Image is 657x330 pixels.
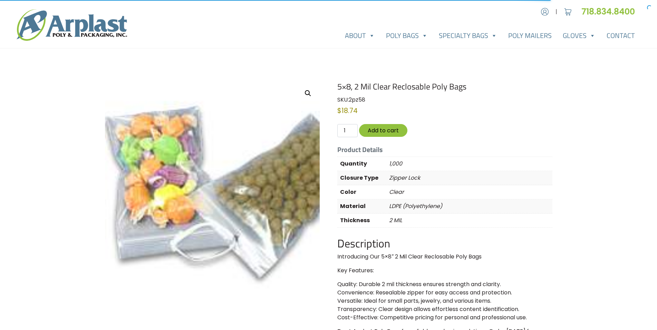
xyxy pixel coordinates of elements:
a: Specialty Bags [433,29,503,43]
span: $ [337,106,341,115]
input: Qty [337,124,357,137]
p: 1,000 [389,157,552,171]
p: Zipper Lock [389,171,552,185]
th: Closure Type [337,171,389,185]
a: Poly Bags [380,29,433,43]
th: Material [337,199,389,214]
th: Quantity [337,157,389,171]
h2: Description [337,237,552,250]
a: Gloves [557,29,601,43]
a: Contact [601,29,640,43]
span: SKU: [337,96,365,104]
p: Clear [389,185,552,199]
a: 718.834.8400 [581,6,640,17]
img: logo [17,9,127,41]
a: Poly Mailers [503,29,557,43]
span: | [555,8,557,16]
th: Thickness [337,214,389,228]
p: Introducing Our 5×8″ 2 Mil Clear Reclosable Poly Bags [337,253,552,261]
p: Key Features: [337,266,552,275]
a: About [339,29,380,43]
h5: Product Details [337,145,552,154]
button: Add to cart [359,124,407,137]
bdi: 18.74 [337,106,358,115]
a: View full-screen image gallery [302,87,314,100]
h1: 5×8, 2 Mil Clear Reclosable Poly Bags [337,82,552,92]
p: LDPE (Polyethylene) [389,199,552,213]
p: 2 MIL [389,214,552,227]
img: 5x8, 2 Mil Clear Reclosable Poly Bags [105,82,320,296]
span: 2pz58 [349,96,365,104]
table: Product Details [337,157,552,228]
p: Quality: Durable 2 mil thickness ensures strength and clarity. Convenience: Resealable zipper for... [337,280,552,322]
th: Color [337,185,389,199]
